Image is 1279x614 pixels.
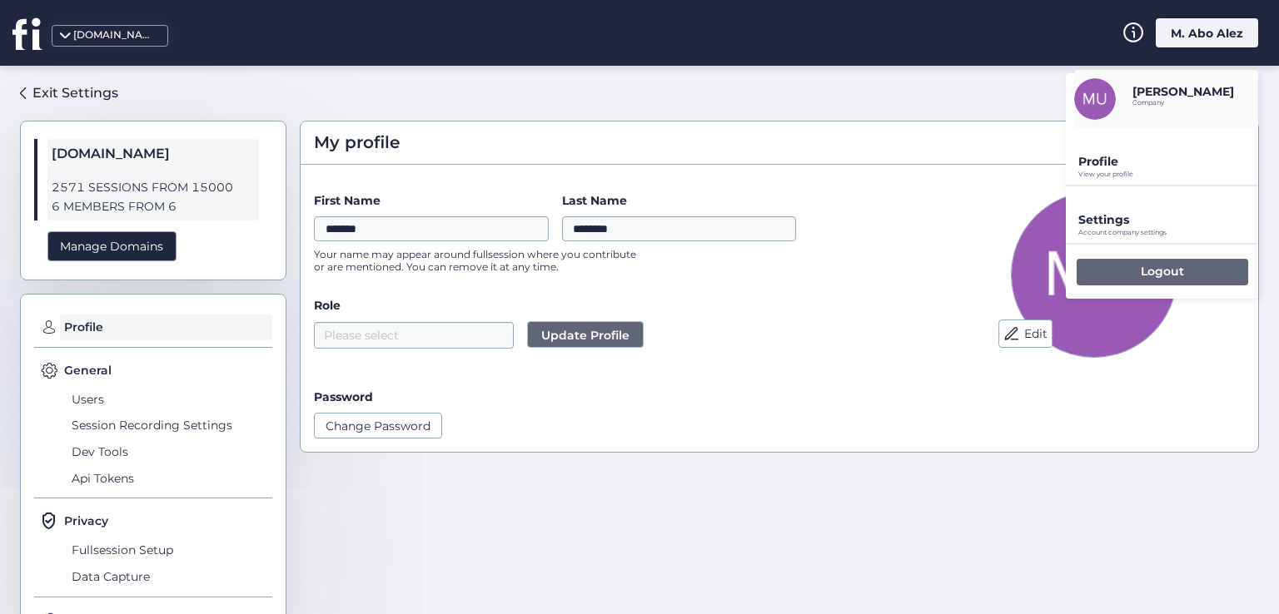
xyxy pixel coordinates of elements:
span: Privacy [64,512,108,530]
label: Role [314,296,917,314]
span: 2571 SESSIONS FROM 15000 [52,178,255,197]
p: Settings [1078,212,1258,227]
span: Update Profile [541,326,630,344]
span: Users [67,386,272,413]
span: Api Tokens [67,465,272,492]
img: avatar [1074,78,1116,120]
label: Password [314,389,373,404]
span: Profile [60,314,272,341]
button: Update Profile [527,321,644,348]
label: First Name [314,191,549,210]
span: Session Recording Settings [67,413,272,439]
div: Manage Domains [47,231,177,262]
p: Company [1132,99,1234,106]
button: Change Password [314,413,442,438]
span: [DOMAIN_NAME] [52,143,255,165]
div: [DOMAIN_NAME] [73,27,157,43]
div: Exit Settings [32,82,118,103]
a: Exit Settings [20,79,118,107]
span: 6 MEMBERS FROM 6 [52,197,255,216]
p: Logout [1141,264,1184,279]
span: My profile [314,130,400,156]
span: Dev Tools [67,438,272,465]
p: View your profile [1078,171,1258,178]
button: Edit [998,319,1053,348]
span: Data Capture [67,563,272,590]
p: Profile [1078,154,1258,169]
p: Your name may appear around fullsession where you contribute or are mentioned. You can remove it ... [314,248,647,273]
img: Avatar Picture [1011,191,1177,358]
p: [PERSON_NAME] [1132,84,1234,99]
span: Fullsession Setup [67,537,272,563]
label: Last Name [562,191,797,210]
p: Account company settings [1078,229,1258,236]
span: General [64,361,112,379]
div: M. Abo Alez [1156,18,1258,47]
